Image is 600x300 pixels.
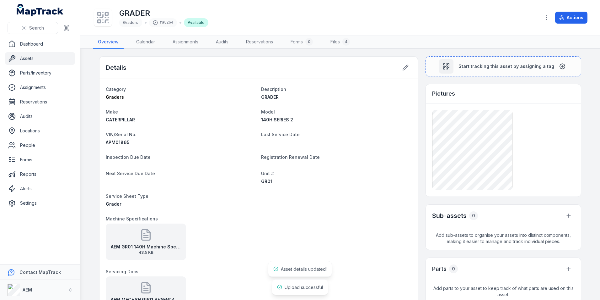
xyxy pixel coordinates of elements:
h3: Pictures [432,89,455,98]
span: GRADER [261,94,279,100]
span: Graders [123,20,138,25]
span: Asset details updated! [281,266,327,272]
span: Service Sheet Type [106,193,148,199]
div: 0 [449,264,458,273]
a: Settings [5,197,75,209]
span: Grader [106,201,121,207]
button: Search [8,22,58,34]
span: Add sub-assets to organise your assets into distinct components, making it easier to manage and t... [426,227,581,250]
h2: Sub-assets [432,211,467,220]
span: Upload successful [285,285,323,290]
button: Actions [555,12,587,24]
span: 140H SERIES 2 [261,117,293,122]
div: Available [184,18,208,27]
a: Forms [5,153,75,166]
a: Files4 [325,36,355,49]
span: Registration Renewal Date [261,154,320,160]
span: Machine Specifications [106,216,158,221]
a: People [5,139,75,152]
a: Audits [5,110,75,123]
a: Forms0 [286,36,318,49]
span: Next Service Due Date [106,171,155,176]
span: Description [261,86,286,92]
a: Reservations [5,96,75,108]
span: VIN/Serial No. [106,132,137,137]
a: Alerts [5,182,75,195]
a: Assignments [5,81,75,94]
span: Unit # [261,171,274,176]
strong: AEM GR01 140H Machine Specifications [111,244,181,250]
div: fa8264 [149,18,177,27]
div: 0 [305,38,313,46]
h2: Details [106,63,126,72]
a: MapTrack [17,4,64,16]
strong: AEM [23,287,32,292]
a: Calendar [131,36,160,49]
span: Make [106,109,118,114]
span: Graders [106,94,124,100]
span: 43.5 KB [111,250,181,255]
h1: GRADER [119,8,208,18]
span: Inspection Due Date [106,154,151,160]
span: CATERPILLAR [106,117,135,122]
span: APM01865 [106,140,130,145]
span: Search [29,25,44,31]
button: Start tracking this asset by assigning a tag [426,56,581,76]
a: Dashboard [5,38,75,50]
div: 0 [469,211,478,220]
a: Parts/Inventory [5,67,75,79]
div: 4 [342,38,350,46]
span: Last Service Date [261,132,300,137]
a: Assignments [168,36,203,49]
span: Start tracking this asset by assigning a tag [458,63,554,69]
h3: Parts [432,264,447,273]
a: Overview [93,36,124,49]
span: Category [106,86,126,92]
span: Model [261,109,275,114]
strong: Contact MapTrack [19,269,61,275]
a: Locations [5,125,75,137]
span: Servicing Docs [106,269,138,274]
a: Audits [211,36,233,49]
a: Reports [5,168,75,181]
a: Reservations [241,36,278,49]
a: Assets [5,52,75,65]
span: GR01 [261,179,272,184]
